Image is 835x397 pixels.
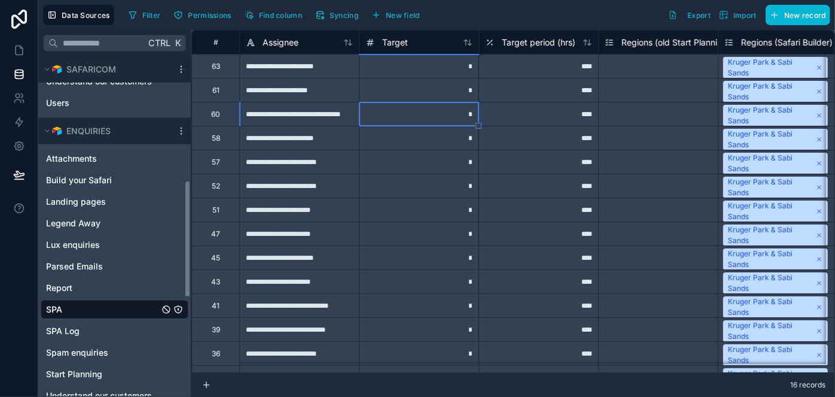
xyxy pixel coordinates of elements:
[664,5,715,25] button: Export
[715,5,761,25] button: Import
[188,11,231,20] span: Permissions
[211,277,220,287] div: 43
[212,62,220,71] div: 63
[687,11,711,20] span: Export
[728,81,813,102] div: Kruger Park & Sabi Sands
[728,201,813,222] div: Kruger Park & Sabi Sands
[621,37,730,49] span: Regions (old Start Planning)
[212,86,220,95] div: 61
[728,129,813,150] div: Kruger Park & Sabi Sands
[728,272,813,294] div: Kruger Park & Sabi Sands
[728,105,813,126] div: Kruger Park & Sabi Sands
[728,57,813,78] div: Kruger Park & Sabi Sands
[212,157,220,167] div: 57
[43,5,114,25] button: Data Sources
[728,344,813,366] div: Kruger Park & Sabi Sands
[790,380,825,390] span: 16 records
[733,11,757,20] span: Import
[259,11,302,20] span: Find column
[211,110,220,119] div: 60
[212,134,220,143] div: 58
[240,6,306,24] button: Find column
[728,368,813,390] div: Kruger Park & Sabi Sands
[367,6,424,24] button: New field
[761,5,830,25] a: New record
[784,11,826,20] span: New record
[212,301,220,311] div: 41
[62,11,110,20] span: Data Sources
[728,225,813,246] div: Kruger Park & Sabi Sands
[211,253,220,263] div: 45
[169,6,235,24] button: Permissions
[311,6,362,24] button: Syncing
[212,205,220,215] div: 51
[173,39,182,47] span: K
[142,11,161,20] span: Filter
[728,296,813,318] div: Kruger Park & Sabi Sands
[382,37,408,49] span: Target
[728,320,813,342] div: Kruger Park & Sabi Sands
[124,6,165,24] button: Filter
[201,38,230,47] div: #
[741,37,833,49] span: Regions (Safari Builder)
[263,37,298,49] span: Assignee
[212,325,220,335] div: 39
[728,153,813,174] div: Kruger Park & Sabi Sands
[212,181,220,191] div: 52
[330,11,358,20] span: Syncing
[386,11,420,20] span: New field
[502,37,575,49] span: Target period (hrs)
[728,177,813,198] div: Kruger Park & Sabi Sands
[169,6,240,24] a: Permissions
[728,248,813,270] div: Kruger Park & Sabi Sands
[211,229,220,239] div: 47
[212,349,220,359] div: 36
[147,35,172,50] span: Ctrl
[766,5,830,25] button: New record
[311,6,367,24] a: Syncing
